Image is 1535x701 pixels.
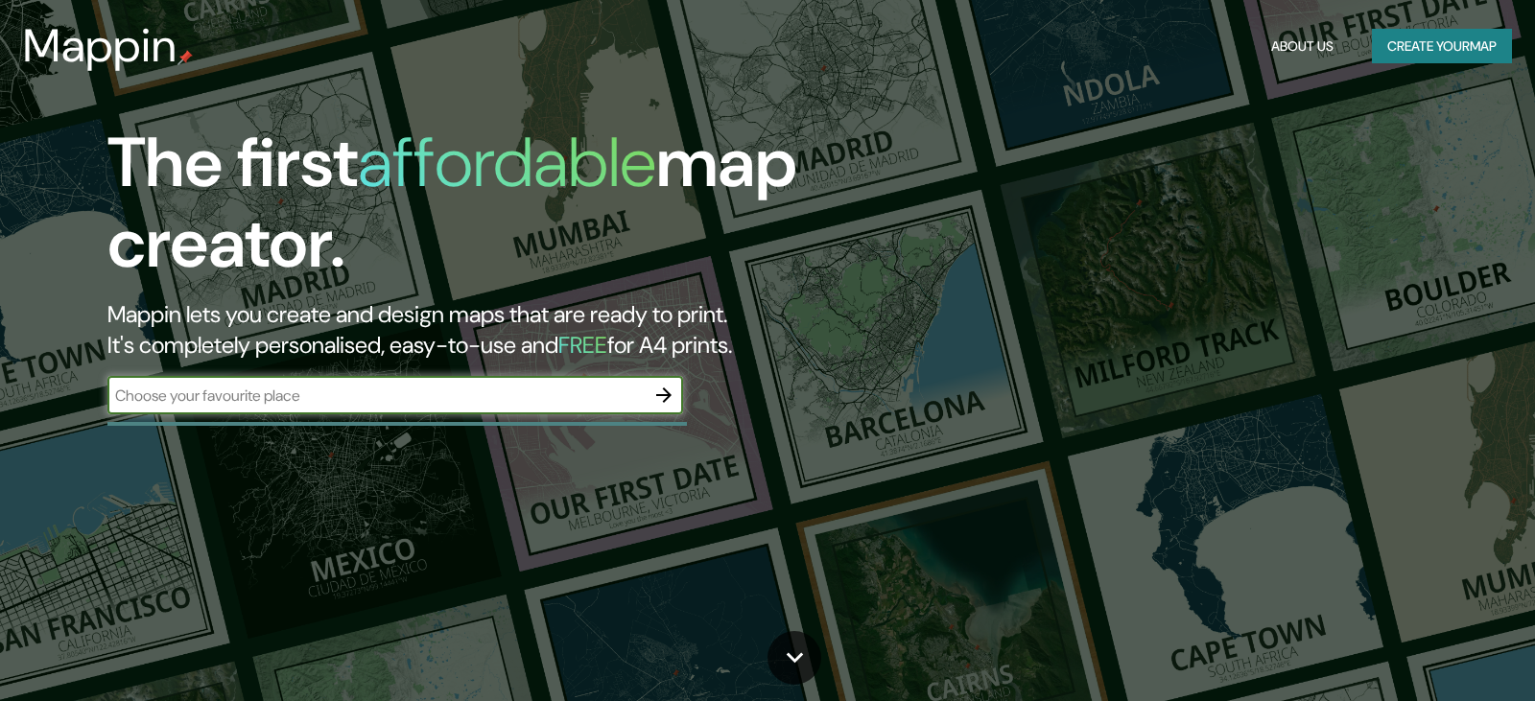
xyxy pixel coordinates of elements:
[1263,29,1341,64] button: About Us
[107,385,645,407] input: Choose your favourite place
[107,299,875,361] h2: Mappin lets you create and design maps that are ready to print. It's completely personalised, eas...
[177,50,193,65] img: mappin-pin
[1372,29,1512,64] button: Create yourmap
[107,123,875,299] h1: The first map creator.
[358,118,656,207] h1: affordable
[23,19,177,73] h3: Mappin
[558,330,607,360] h5: FREE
